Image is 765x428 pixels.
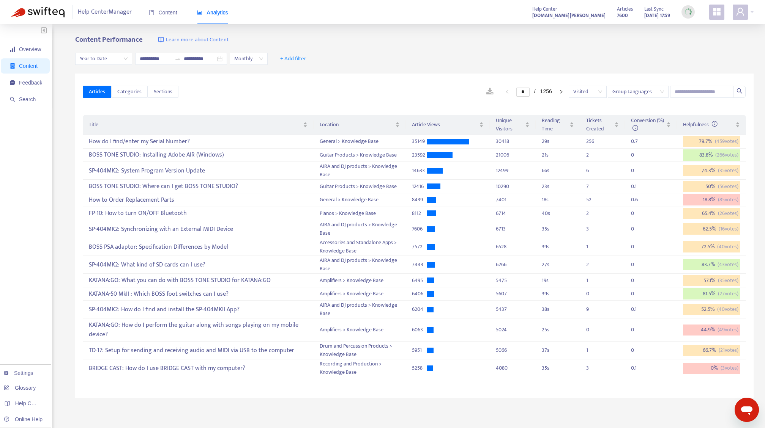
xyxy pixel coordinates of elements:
span: Visited [573,86,602,97]
div: 74.3 % [683,165,740,177]
span: ( 27 votes) [718,290,738,298]
div: 18.8 % [683,194,740,205]
div: BOSS PSA adaptor: Specification Differences by Model [89,241,307,253]
th: Reading Time [536,115,580,135]
div: 0.1 [631,182,646,191]
div: 39 s [542,243,574,251]
div: 12416 [412,182,427,191]
div: 23 s [542,182,574,191]
span: + Add filter [280,54,306,63]
div: 10290 [496,182,530,191]
div: KATANA:GO: How do I perform the guitar along with songs playing on my mobile device? [89,319,307,341]
div: TD-17: Setup for sending and receiving audio and MIDI via USB to the computer [89,344,307,357]
td: Accessories and Standalone Apps > Knowledge Base [314,238,406,256]
div: 6266 [496,260,530,269]
div: 0.1 [631,364,646,372]
div: 4080 [496,364,530,372]
button: Sections [148,86,178,98]
div: 8439 [412,196,427,204]
div: 5475 [496,276,530,285]
div: 25 s [542,326,574,334]
div: 7 [586,182,601,191]
b: Content Performance [75,34,143,45]
div: 2 [586,209,601,218]
div: 0 [586,290,601,298]
strong: [DATE] 17:59 [644,11,670,20]
div: 29 s [542,137,574,146]
a: Settings [4,370,33,376]
div: 0 [586,326,601,334]
img: Swifteq [11,7,65,17]
td: AIRA and DJ products > Knowledge Base [314,162,406,180]
span: ( 459 votes) [715,137,738,146]
td: Recording and Production > Knowledge Base [314,359,406,377]
div: 256 [586,137,601,146]
span: container [10,63,15,69]
div: 66.7 % [683,345,740,356]
td: Amplifiers > Knowledge Base [314,274,406,287]
td: AIRA and DJ products > Knowledge Base [314,301,406,318]
th: Article Views [406,115,490,135]
div: 7572 [412,243,427,251]
button: left [501,87,513,96]
span: ( 40 votes) [717,243,738,251]
span: Article Views [412,121,478,129]
div: 2 [586,260,601,269]
span: Analytics [197,9,228,16]
iframe: メッセージングウィンドウを開くボタン [735,398,759,422]
div: 0 [631,209,646,218]
div: 38 s [542,305,574,314]
td: Amplifiers > Knowledge Base [314,318,406,342]
td: Pianos > Knowledge Base [314,207,406,221]
div: 40 s [542,209,574,218]
div: 83.7 % [683,259,740,270]
div: 52.5 % [683,304,740,315]
span: ( 49 votes) [718,326,738,334]
div: 7401 [496,196,530,204]
a: Online Help [4,416,43,422]
li: Next Page [555,87,567,96]
td: Guitar Products > Knowledge Base [314,149,406,162]
span: area-chart [197,10,202,15]
div: 0 [631,276,646,285]
div: SP-404MK2: How do I find and install the SP-404MKII App? [89,303,307,316]
strong: [DOMAIN_NAME][PERSON_NAME] [532,11,606,20]
div: 83.8 % [683,149,740,161]
span: Tickets Created [586,116,613,133]
li: Previous Page [501,87,513,96]
div: How to Order Replacement Parts [89,194,307,206]
span: Title [89,121,301,129]
span: Group Languages [612,86,664,97]
span: Articles [617,5,633,13]
div: 0 [631,243,646,251]
div: 44.9 % [683,325,740,336]
span: search [10,97,15,102]
div: 57.1 % [683,275,740,286]
div: 35 s [542,225,574,233]
div: 6 [586,166,601,175]
div: How do I find/enter my Serial Number? [89,135,307,148]
div: 12499 [496,166,530,175]
span: Monthly [234,53,263,64]
span: ( 26 votes) [718,209,738,218]
a: Learn more about Content [158,36,229,44]
div: 6713 [496,225,530,233]
div: 0 % [683,363,740,374]
span: Sections [154,88,172,96]
div: 35149 [412,137,427,146]
div: 65.4 % [683,208,740,219]
span: ( 56 votes) [718,182,738,191]
div: 62.5 % [683,223,740,235]
span: Reading Time [542,116,568,133]
span: Conversion (%) [631,116,664,133]
div: 7606 [412,225,427,233]
div: 0.6 [631,196,646,204]
span: left [505,89,509,94]
div: BRIDGE CAST: How do I use BRIDGE CAST with my computer? [89,362,307,375]
strong: 7600 [617,11,628,20]
span: search [737,88,743,94]
span: Overview [19,46,41,52]
div: 1 [586,243,601,251]
div: 5951 [412,346,427,354]
td: Amplifiers > Knowledge Base [314,287,406,301]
